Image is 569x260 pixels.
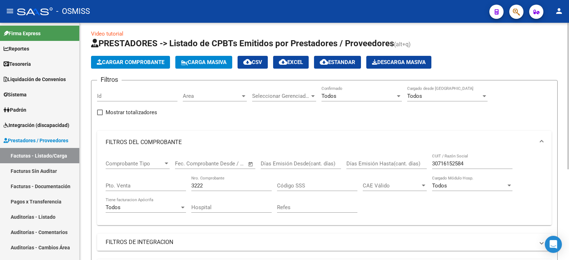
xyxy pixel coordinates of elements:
span: (alt+q) [394,41,411,48]
button: EXCEL [273,56,309,69]
button: Estandar [314,56,361,69]
span: - OSMISS [56,4,90,19]
button: Carga Masiva [175,56,232,69]
span: Todos [321,93,336,99]
span: Reportes [4,45,29,53]
span: Comprobante Tipo [106,160,163,167]
span: Sistema [4,91,27,99]
span: Padrón [4,106,26,114]
input: Start date [175,160,198,167]
div: Open Intercom Messenger [545,236,562,253]
mat-icon: cloud_download [320,58,328,66]
span: Estandar [320,59,355,65]
span: Carga Masiva [181,59,227,65]
span: Prestadores / Proveedores [4,137,68,144]
span: Liquidación de Convenios [4,75,66,83]
span: Firma Express [4,30,41,37]
span: Todos [407,93,422,99]
span: EXCEL [279,59,303,65]
button: Descarga Masiva [366,56,431,69]
span: Todos [106,204,121,211]
mat-expansion-panel-header: FILTROS DE INTEGRACION [97,234,552,251]
button: Cargar Comprobante [91,56,170,69]
button: CSV [238,56,268,69]
span: PRESTADORES -> Listado de CPBTs Emitidos por Prestadores / Proveedores [91,38,394,48]
span: CSV [243,59,262,65]
span: Todos [432,182,447,189]
span: Cargar Comprobante [97,59,164,65]
mat-icon: menu [6,7,14,15]
span: Area [183,93,240,99]
button: Open calendar [247,160,255,168]
span: Mostrar totalizadores [106,108,157,117]
span: Descarga Masiva [372,59,426,65]
span: Seleccionar Gerenciador [252,93,310,99]
input: End date [204,160,239,167]
span: CAE Válido [363,182,420,189]
mat-expansion-panel-header: FILTROS DEL COMPROBANTE [97,131,552,154]
div: FILTROS DEL COMPROBANTE [97,154,552,225]
app-download-masive: Descarga masiva de comprobantes (adjuntos) [366,56,431,69]
mat-icon: cloud_download [279,58,287,66]
mat-icon: cloud_download [243,58,252,66]
a: Video tutorial [91,31,123,37]
h3: Filtros [97,75,122,85]
span: Tesorería [4,60,31,68]
mat-panel-title: FILTROS DEL COMPROBANTE [106,138,535,146]
mat-icon: person [555,7,563,15]
mat-panel-title: FILTROS DE INTEGRACION [106,238,535,246]
span: Integración (discapacidad) [4,121,69,129]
